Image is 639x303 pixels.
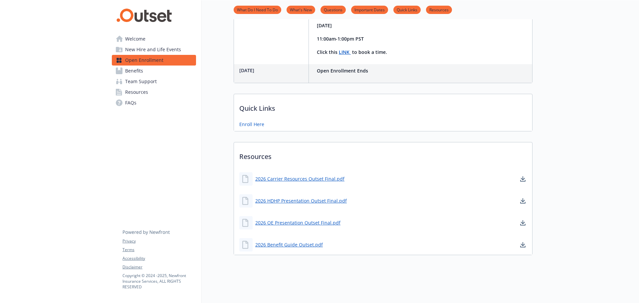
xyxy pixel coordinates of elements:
p: Quick Links [234,94,532,119]
a: New Hire and Life Events [112,44,196,55]
a: Resources [112,87,196,97]
a: 2026 OE Presentation Outset Final.pdf [255,219,340,226]
a: Privacy [122,238,196,244]
a: Enroll Here [239,121,264,128]
a: Disclaimer [122,264,196,270]
span: FAQs [125,97,136,108]
a: Questions [320,6,346,13]
a: 2026 Carrier Resources Outset Final.pdf [255,175,344,182]
a: download document [519,197,527,205]
a: download document [519,219,527,227]
a: 2026 Benefit Guide Outset.pdf [255,241,323,248]
a: download document [519,175,527,183]
strong: LINK [339,49,349,55]
span: Resources [125,87,148,97]
p: Copyright © 2024 - 2025 , Newfront Insurance Services, ALL RIGHTS RESERVED [122,273,196,290]
span: Benefits [125,66,143,76]
span: New Hire and Life Events [125,44,181,55]
a: Welcome [112,34,196,44]
a: Team Support [112,76,196,87]
a: Quick Links [393,6,421,13]
a: Open Enrollment [112,55,196,66]
a: Accessibility [122,255,196,261]
a: Resources [426,6,452,13]
a: Terms [122,247,196,253]
span: Team Support [125,76,157,87]
a: FAQs [112,97,196,108]
span: Open Enrollment [125,55,163,66]
p: Resources [234,142,532,167]
strong: 11:00am-1:00pm PST [317,36,364,42]
a: Benefits [112,66,196,76]
span: Welcome [125,34,145,44]
a: What's New [287,6,315,13]
a: 2026 HDHP Presentation Outset Final.pdf [255,197,347,204]
strong: Click this [317,49,337,55]
strong: [DATE] [317,22,332,29]
a: download document [519,241,527,249]
a: LINK [339,49,351,55]
p: [DATE] [239,67,306,74]
a: What Do I Need To Do [234,6,281,13]
strong: to book a time. [352,49,387,55]
a: Important Dates [351,6,388,13]
strong: Open Enrollment Ends [317,68,368,74]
